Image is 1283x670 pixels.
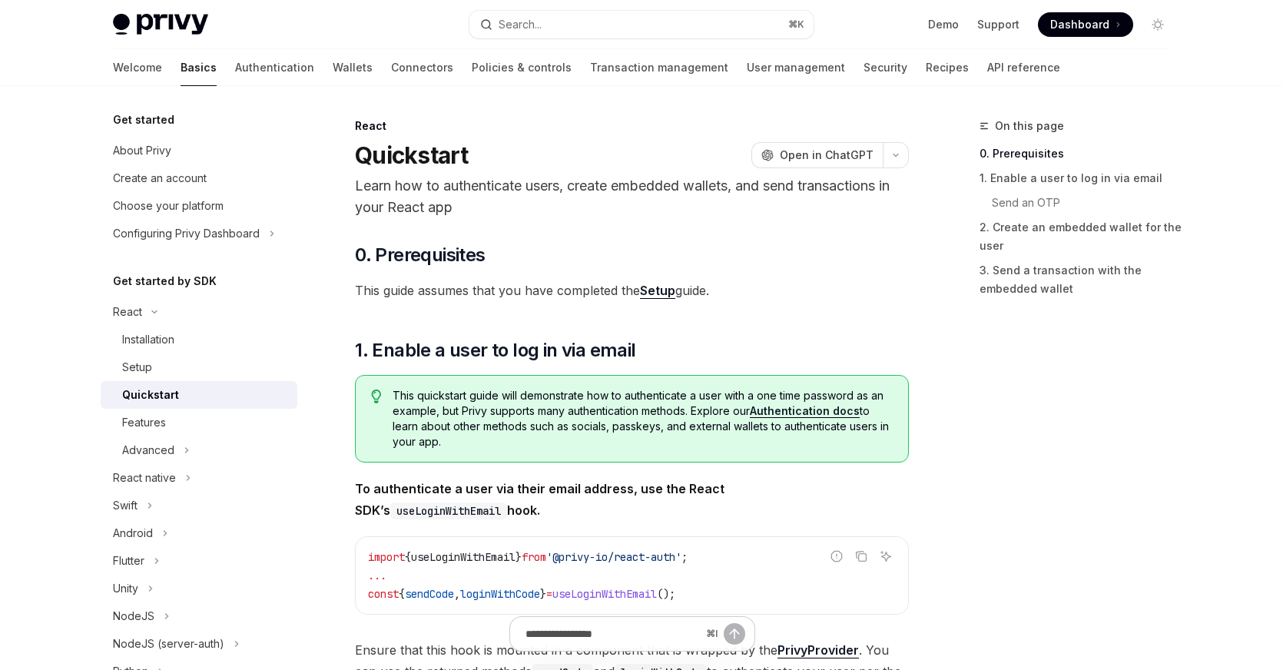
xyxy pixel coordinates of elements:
[113,49,162,86] a: Welcome
[390,502,507,519] code: useLoginWithEmail
[101,492,297,519] button: Toggle Swift section
[864,49,907,86] a: Security
[101,192,297,220] a: Choose your platform
[851,546,871,566] button: Copy the contents from the code block
[460,587,540,601] span: loginWithCode
[750,404,860,418] a: Authentication docs
[101,353,297,381] a: Setup
[980,258,1182,301] a: 3. Send a transaction with the embedded wallet
[928,17,959,32] a: Demo
[590,49,728,86] a: Transaction management
[977,17,1019,32] a: Support
[827,546,847,566] button: Report incorrect code
[368,550,405,564] span: import
[399,587,405,601] span: {
[101,519,297,547] button: Toggle Android section
[657,587,675,601] span: ();
[113,496,138,515] div: Swift
[751,142,883,168] button: Open in ChatGPT
[371,390,382,403] svg: Tip
[516,550,522,564] span: }
[876,546,896,566] button: Ask AI
[391,49,453,86] a: Connectors
[747,49,845,86] a: User management
[101,630,297,658] button: Toggle NodeJS (server-auth) section
[113,169,207,187] div: Create an account
[101,220,297,247] button: Toggle Configuring Privy Dashboard section
[540,587,546,601] span: }
[1050,17,1109,32] span: Dashboard
[368,569,386,582] span: ...
[681,550,688,564] span: ;
[499,15,542,34] div: Search...
[101,164,297,192] a: Create an account
[122,330,174,349] div: Installation
[552,587,657,601] span: useLoginWithEmail
[122,358,152,376] div: Setup
[113,303,142,321] div: React
[122,386,179,404] div: Quickstart
[101,547,297,575] button: Toggle Flutter section
[640,283,675,299] a: Setup
[724,623,745,645] button: Send message
[995,117,1064,135] span: On this page
[113,224,260,243] div: Configuring Privy Dashboard
[1145,12,1170,37] button: Toggle dark mode
[546,550,681,564] span: '@privy-io/react-auth'
[113,635,224,653] div: NodeJS (server-auth)
[472,49,572,86] a: Policies & controls
[393,388,893,449] span: This quickstart guide will demonstrate how to authenticate a user with a one time password as an ...
[101,409,297,436] a: Features
[181,49,217,86] a: Basics
[926,49,969,86] a: Recipes
[980,166,1182,191] a: 1. Enable a user to log in via email
[101,298,297,326] button: Toggle React section
[780,148,874,163] span: Open in ChatGPT
[113,111,174,129] h5: Get started
[101,575,297,602] button: Toggle Unity section
[355,118,909,134] div: React
[355,243,485,267] span: 0. Prerequisites
[113,141,171,160] div: About Privy
[113,469,176,487] div: React native
[113,14,208,35] img: light logo
[405,550,411,564] span: {
[101,602,297,630] button: Toggle NodeJS section
[113,272,217,290] h5: Get started by SDK
[101,464,297,492] button: Toggle React native section
[113,524,153,542] div: Android
[122,413,166,432] div: Features
[235,49,314,86] a: Authentication
[987,49,1060,86] a: API reference
[101,381,297,409] a: Quickstart
[101,137,297,164] a: About Privy
[333,49,373,86] a: Wallets
[355,141,469,169] h1: Quickstart
[788,18,804,31] span: ⌘ K
[101,436,297,464] button: Toggle Advanced section
[113,607,154,625] div: NodeJS
[454,587,460,601] span: ,
[411,550,516,564] span: useLoginWithEmail
[405,587,454,601] span: sendCode
[101,326,297,353] a: Installation
[525,617,700,651] input: Ask a question...
[1038,12,1133,37] a: Dashboard
[980,215,1182,258] a: 2. Create an embedded wallet for the user
[355,481,724,518] strong: To authenticate a user via their email address, use the React SDK’s hook.
[113,197,224,215] div: Choose your platform
[355,175,909,218] p: Learn how to authenticate users, create embedded wallets, and send transactions in your React app
[980,141,1182,166] a: 0. Prerequisites
[113,579,138,598] div: Unity
[980,191,1182,215] a: Send an OTP
[546,587,552,601] span: =
[122,441,174,459] div: Advanced
[368,587,399,601] span: const
[355,280,909,301] span: This guide assumes that you have completed the guide.
[522,550,546,564] span: from
[355,338,635,363] span: 1. Enable a user to log in via email
[469,11,814,38] button: Open search
[113,552,144,570] div: Flutter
